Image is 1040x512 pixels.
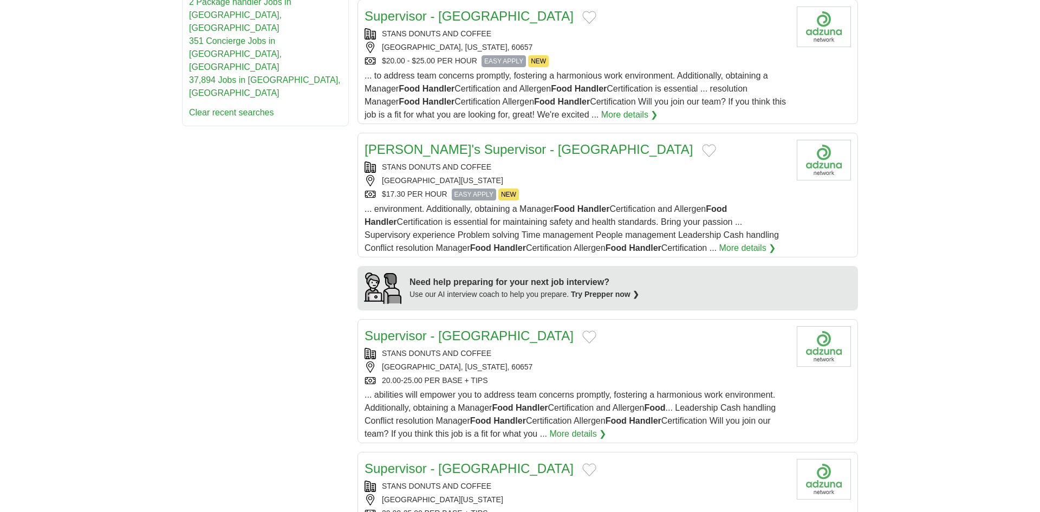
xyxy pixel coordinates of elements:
[706,204,727,213] strong: Food
[399,84,420,93] strong: Food
[551,84,572,93] strong: Food
[365,71,786,119] span: ... to address team concerns promptly, fostering a harmonious work environment. Additionally, obt...
[558,97,590,106] strong: Handler
[365,461,574,476] a: Supervisor - [GEOGRAPHIC_DATA]
[365,328,574,343] a: Supervisor - [GEOGRAPHIC_DATA]
[582,11,596,24] button: Add to favorite jobs
[189,75,341,98] a: 37,894 Jobs in [GEOGRAPHIC_DATA], [GEOGRAPHIC_DATA]
[797,459,851,500] img: Company logo
[470,416,491,425] strong: Food
[516,403,548,412] strong: Handler
[409,276,639,289] div: Need help preparing for your next job interview?
[365,217,397,226] strong: Handler
[571,290,639,299] a: Try Prepper now ❯
[528,55,549,67] span: NEW
[422,97,455,106] strong: Handler
[498,189,519,200] span: NEW
[365,481,788,492] div: STANS DONUTS AND COFFEE
[409,289,639,300] div: Use our AI interview coach to help you prepare.
[470,243,491,252] strong: Food
[601,108,658,121] a: More details ❯
[606,243,627,252] strong: Food
[189,36,282,72] a: 351 Concierge Jobs in [GEOGRAPHIC_DATA], [GEOGRAPHIC_DATA]
[365,361,788,373] div: [GEOGRAPHIC_DATA], [US_STATE], 60657
[797,326,851,367] img: Company logo
[629,243,661,252] strong: Handler
[719,242,776,255] a: More details ❯
[554,204,575,213] strong: Food
[482,55,526,67] span: EASY APPLY
[582,330,596,344] button: Add to favorite jobs
[702,144,716,157] button: Add to favorite jobs
[365,189,788,200] div: $17.30 PER HOUR
[577,204,610,213] strong: Handler
[492,403,513,412] strong: Food
[365,28,788,40] div: STANS DONUTS AND COFFEE
[189,108,274,117] a: Clear recent searches
[365,494,788,505] div: [GEOGRAPHIC_DATA][US_STATE]
[399,97,420,106] strong: Food
[365,348,788,359] div: STANS DONUTS AND COFFEE
[365,161,788,173] div: STANS DONUTS AND COFFEE
[365,142,693,157] a: [PERSON_NAME]'s Supervisor - [GEOGRAPHIC_DATA]
[534,97,555,106] strong: Food
[550,427,607,440] a: More details ❯
[575,84,607,93] strong: Handler
[797,7,851,47] img: Company logo
[365,375,788,386] div: 20.00-25.00 PER BASE + TIPS
[365,55,788,67] div: $20.00 - $25.00 PER HOUR
[606,416,627,425] strong: Food
[644,403,665,412] strong: Food
[365,42,788,53] div: [GEOGRAPHIC_DATA], [US_STATE], 60657
[365,204,779,252] span: ... environment. Additionally, obtaining a Manager Certification and Allergen Certification is es...
[493,243,526,252] strong: Handler
[582,463,596,476] button: Add to favorite jobs
[797,140,851,180] img: Company logo
[365,390,776,438] span: ... abilities will empower you to address team concerns promptly, fostering a harmonious work env...
[365,9,574,23] a: Supervisor - [GEOGRAPHIC_DATA]
[452,189,496,200] span: EASY APPLY
[422,84,455,93] strong: Handler
[365,175,788,186] div: [GEOGRAPHIC_DATA][US_STATE]
[493,416,526,425] strong: Handler
[629,416,661,425] strong: Handler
